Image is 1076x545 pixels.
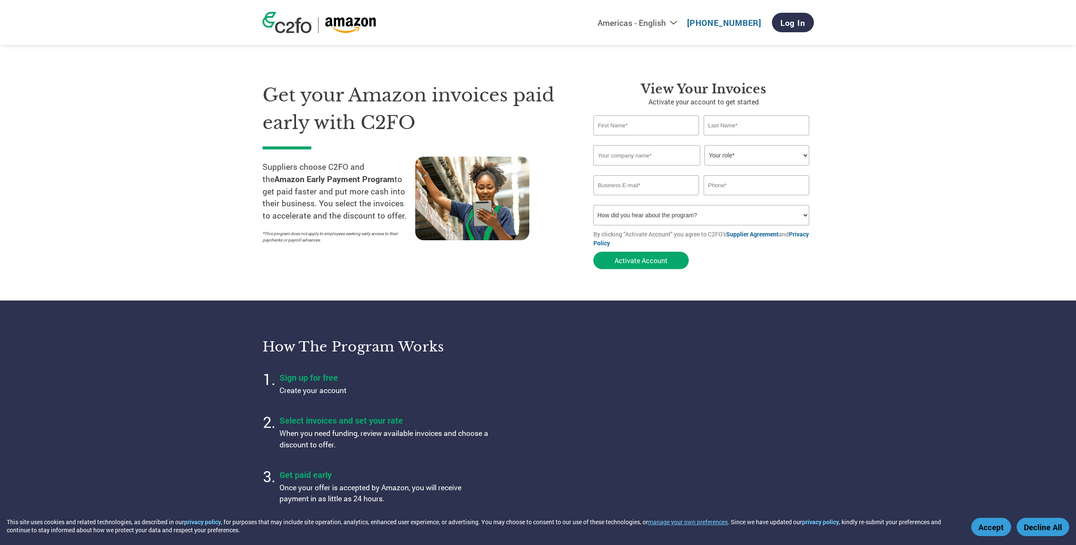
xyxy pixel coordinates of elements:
p: Create your account [279,385,492,396]
div: Inavlid Phone Number [704,196,810,202]
p: Suppliers choose C2FO and the to get paid faster and put more cash into their business. You selec... [263,161,415,222]
h1: Get your Amazon invoices paid early with C2FO [263,81,568,136]
img: supply chain worker [415,157,529,240]
input: Phone* [704,175,810,195]
p: When you need funding, review available invoices and choose a discount to offer. [279,428,492,450]
button: Accept [971,518,1011,536]
select: Title/Role [704,145,809,166]
div: Inavlid Email Address [593,196,699,202]
button: Decline All [1017,518,1069,536]
p: Activate your account to get started [593,97,814,107]
div: Invalid first name or first name is too long [593,136,699,142]
button: Activate Account [593,252,689,269]
a: Supplier Agreement [726,230,779,238]
input: Last Name* [704,115,810,135]
p: *This program does not apply to employees seeking early access to their paychecks or payroll adva... [263,230,407,243]
img: c2fo logo [263,12,312,33]
a: Log In [772,13,814,32]
h3: View Your Invoices [593,81,814,97]
input: First Name* [593,115,699,135]
div: Invalid last name or last name is too long [704,136,810,142]
button: manage your own preferences [648,518,728,526]
a: privacy policy [802,518,839,526]
h4: Select invoices and set your rate [279,415,492,426]
p: Once your offer is accepted by Amazon, you will receive payment in as little as 24 hours. [279,482,492,505]
p: By clicking "Activate Account" you agree to C2FO's and [593,230,814,247]
input: Invalid Email format [593,175,699,195]
input: Your company name* [593,145,700,166]
a: privacy policy [184,518,221,526]
img: Amazon [325,17,376,33]
strong: Amazon Early Payment Program [274,174,394,184]
h4: Sign up for free [279,372,492,383]
a: [PHONE_NUMBER] [687,17,761,28]
div: Invalid company name or company name is too long [593,166,810,172]
a: Privacy Policy [593,230,809,247]
h3: How the program works [263,338,528,355]
h4: Get paid early [279,469,492,480]
div: This site uses cookies and related technologies, as described in our , for purposes that may incl... [7,518,959,534]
